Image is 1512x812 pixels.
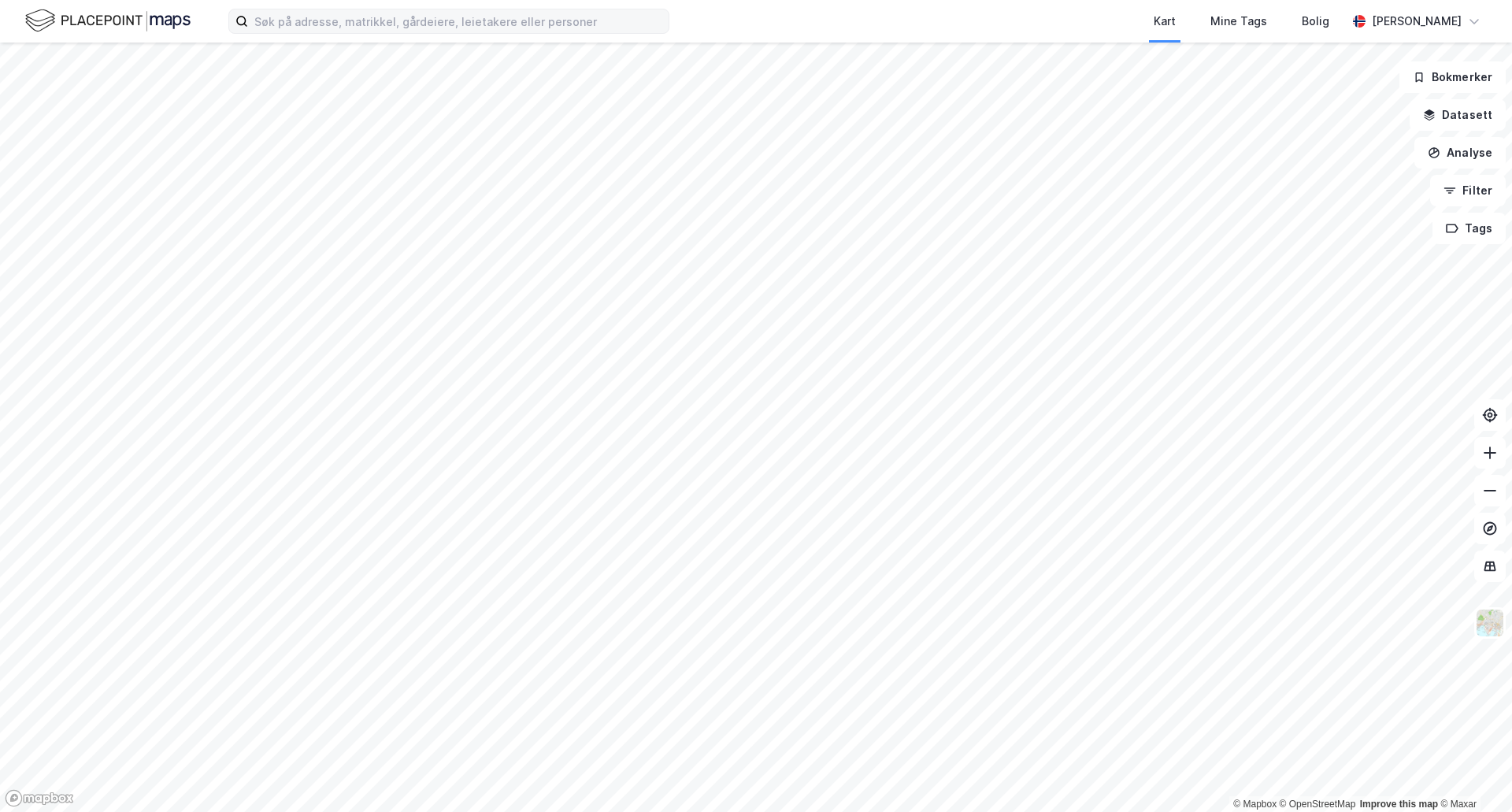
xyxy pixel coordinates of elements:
a: OpenStreetMap [1280,799,1356,810]
div: Kart [1154,12,1176,31]
button: Filter [1430,175,1506,206]
a: Mapbox [1233,799,1277,810]
a: Improve this map [1360,799,1438,810]
div: Bolig [1302,12,1329,31]
iframe: Chat Widget [1433,736,1512,812]
div: Kontrollprogram for chat [1433,736,1512,812]
img: Z [1475,608,1505,638]
div: [PERSON_NAME] [1372,12,1462,31]
button: Datasett [1410,99,1506,131]
a: Mapbox homepage [5,789,74,807]
input: Søk på adresse, matrikkel, gårdeiere, leietakere eller personer [248,9,669,33]
img: logo.f888ab2527a4732fd821a326f86c7f29.svg [25,7,191,35]
button: Tags [1432,213,1506,244]
div: Mine Tags [1210,12,1267,31]
button: Bokmerker [1399,61,1506,93]
button: Analyse [1414,137,1506,169]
